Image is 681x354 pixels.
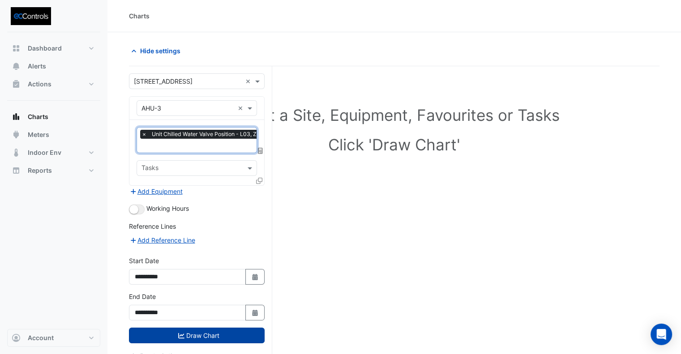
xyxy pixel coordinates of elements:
span: Indoor Env [28,148,61,157]
div: Tasks [140,163,158,175]
span: Working Hours [146,205,189,212]
fa-icon: Select Date [251,309,259,316]
app-icon: Alerts [12,62,21,71]
fa-icon: Select Date [251,273,259,281]
button: Meters [7,126,100,144]
label: Start Date [129,256,159,265]
app-icon: Reports [12,166,21,175]
button: Alerts [7,57,100,75]
span: Reports [28,166,52,175]
button: Actions [7,75,100,93]
span: Dashboard [28,44,62,53]
div: Charts [129,11,150,21]
button: Dashboard [7,39,100,57]
app-icon: Dashboard [12,44,21,53]
span: Choose Function [257,147,265,154]
h1: Select a Site, Equipment, Favourites or Tasks [149,106,640,124]
span: Alerts [28,62,46,71]
button: Add Equipment [129,186,183,196]
img: Company Logo [11,7,51,25]
app-icon: Charts [12,112,21,121]
button: Draw Chart [129,328,265,343]
button: Add Reference Line [129,235,196,245]
div: Open Intercom Messenger [651,324,672,345]
span: Clear [245,77,253,86]
app-icon: Meters [12,130,21,139]
button: Charts [7,108,100,126]
span: Charts [28,112,48,121]
span: Account [28,333,54,342]
span: Clear [238,103,245,113]
label: End Date [129,292,156,301]
button: Account [7,329,100,347]
span: Meters [28,130,49,139]
app-icon: Actions [12,80,21,89]
button: Reports [7,162,100,179]
label: Reference Lines [129,222,176,231]
app-icon: Indoor Env [12,148,21,157]
span: Clone Favourites and Tasks from this Equipment to other Equipment [256,177,262,184]
span: × [140,130,148,139]
h1: Click 'Draw Chart' [149,135,640,154]
button: Hide settings [129,43,186,59]
span: Actions [28,80,51,89]
span: Unit Chilled Water Valve Position - L03, Z1 [150,130,261,139]
span: Hide settings [140,46,180,55]
button: Indoor Env [7,144,100,162]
